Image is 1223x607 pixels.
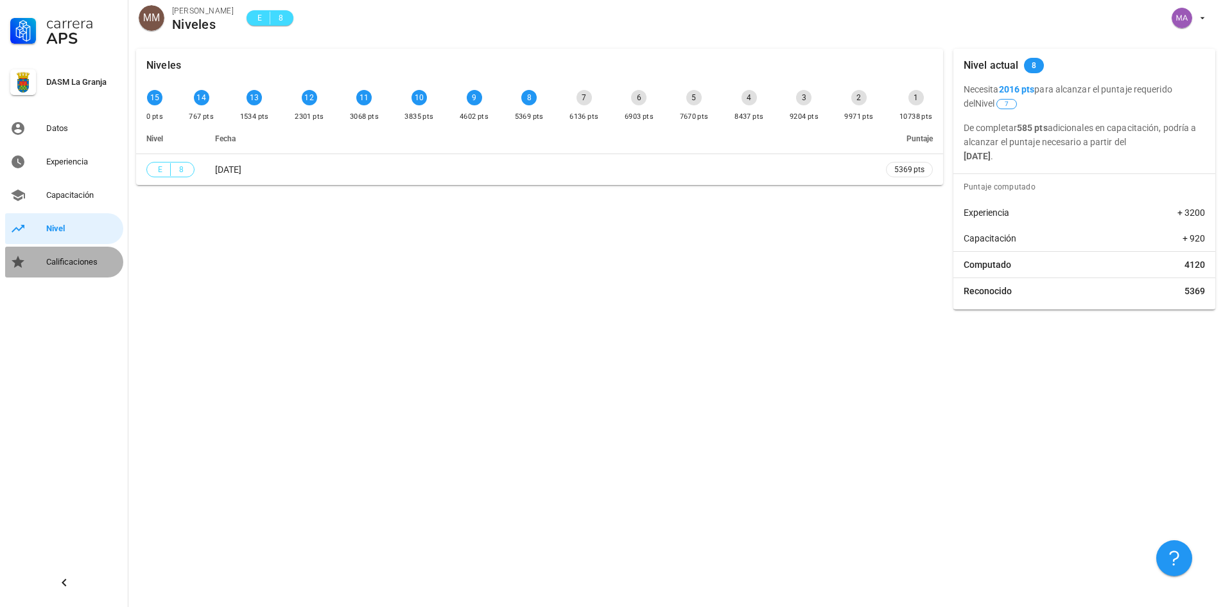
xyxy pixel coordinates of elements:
div: Nivel actual [964,49,1019,82]
span: 5369 [1184,285,1205,297]
div: Experiencia [46,157,118,167]
a: Capacitación [5,180,123,211]
div: Datos [46,123,118,134]
div: 2301 pts [295,110,324,123]
span: 5369 pts [894,163,924,176]
div: 14 [194,90,209,105]
div: 7 [577,90,592,105]
p: De completar adicionales en capacitación, podría a alcanzar el puntaje necesario a partir del . [964,121,1205,163]
div: 8437 pts [734,110,763,123]
div: 10 [412,90,427,105]
span: + 3200 [1177,206,1205,219]
div: 10738 pts [899,110,933,123]
p: Necesita para alcanzar el puntaje requerido del [964,82,1205,110]
span: + 920 [1183,232,1205,245]
div: 2 [851,90,867,105]
div: avatar [1172,8,1192,28]
div: 4602 pts [460,110,489,123]
span: Nivel [975,98,1018,109]
span: 7 [1005,100,1009,109]
div: Niveles [172,17,234,31]
div: 0 pts [146,110,163,123]
div: 767 pts [189,110,214,123]
span: 8 [176,163,186,176]
span: 8 [1032,58,1036,73]
div: 9204 pts [790,110,819,123]
div: 12 [302,90,317,105]
span: Reconocido [964,285,1012,297]
div: 9971 pts [844,110,873,123]
span: 8 [275,12,286,24]
div: 15 [147,90,162,105]
div: 5 [686,90,702,105]
span: Puntaje [906,134,933,143]
div: Puntaje computado [958,174,1215,200]
div: APS [46,31,118,46]
div: Niveles [146,49,181,82]
div: DASM La Granja [46,77,118,87]
div: Capacitación [46,190,118,200]
th: Puntaje [876,123,943,154]
span: Computado [964,258,1011,271]
th: Fecha [205,123,876,154]
span: 4120 [1184,258,1205,271]
div: 3 [796,90,811,105]
span: [DATE] [215,164,241,175]
a: Calificaciones [5,247,123,277]
div: 5369 pts [515,110,544,123]
div: [PERSON_NAME] [172,4,234,17]
div: 3068 pts [350,110,379,123]
div: 3835 pts [404,110,433,123]
div: 1 [908,90,924,105]
div: avatar [139,5,164,31]
a: Datos [5,113,123,144]
a: Nivel [5,213,123,244]
b: 2016 pts [999,84,1035,94]
div: 1534 pts [240,110,269,123]
span: MM [143,5,160,31]
div: 6136 pts [569,110,598,123]
span: Fecha [215,134,236,143]
div: Carrera [46,15,118,31]
span: E [254,12,265,24]
div: 8 [521,90,537,105]
b: 585 pts [1017,123,1048,133]
div: 13 [247,90,262,105]
div: Calificaciones [46,257,118,267]
div: 6903 pts [625,110,654,123]
div: 6 [631,90,646,105]
div: 11 [356,90,372,105]
span: Capacitación [964,232,1016,245]
div: 9 [467,90,482,105]
th: Nivel [136,123,205,154]
div: Nivel [46,224,118,234]
a: Experiencia [5,146,123,177]
div: 7670 pts [680,110,709,123]
span: E [155,163,165,176]
span: Nivel [146,134,163,143]
span: Experiencia [964,206,1009,219]
b: [DATE] [964,151,991,161]
div: 4 [742,90,757,105]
